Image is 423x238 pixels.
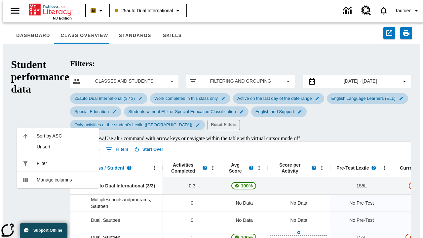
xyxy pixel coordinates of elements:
div: No Data, Dual, Sautoes [221,212,267,229]
a: Resource Center, Will open in new tab [357,2,375,20]
span: Support Offline [33,228,62,233]
span: Pre-Test Lexile [336,165,369,171]
a: Data Center [339,2,357,20]
span: NJ Edition [53,16,72,20]
button: Skills [157,28,188,44]
button: Dashboard [11,28,55,44]
span: No Data [233,214,256,227]
span: Multipleschoolsandprograms, Sautoen [91,196,159,210]
span: Tautoen [395,7,411,14]
div: , 100%, This student's Average First Try Score 100% is above 75%, 25auto Dual International (3/3) [221,177,267,194]
span: 25auto Dual International (3 / 3) [70,96,139,101]
span: 100% [238,180,255,192]
div: Edit English and Support filter selected submenu item [251,106,307,117]
button: Read more about Score per Activity [309,163,319,173]
div: 0.3, 25auto Dual International (3/3) [163,177,221,194]
span: Activities Completed [166,162,200,174]
span: Students without ELL or Special Education Classification [124,109,240,114]
a: Notifications [375,2,392,19]
span: Filtering and Grouping [202,78,279,85]
span: B [92,6,95,15]
span: Only activities at the student's Lexile ([GEOGRAPHIC_DATA]) [70,122,196,127]
div: Edit Only activities at the student's Lexile (Reading) filter selected submenu item [70,120,205,130]
button: Open Menu [208,163,218,173]
button: Read more about Class / Student [124,163,134,173]
div: Edit Students without ELL or Special Education Classification filter selected submenu item [124,106,248,117]
button: Read more about Activities Completed [200,163,210,173]
h2: Filters: [70,59,411,68]
button: Standards [114,28,157,44]
button: Class / Student, pinned, Open Menu, [149,163,159,173]
span: [DATE] - [DATE] [344,78,377,85]
div: Edit Active on the last day of the date range filter selected submenu item [233,93,324,104]
span: 0.3 [189,182,195,189]
ul: Class / Student, pinned, Open Menu, [17,128,99,188]
button: Export to CSV [383,27,395,39]
button: Read more about Pre-Test Lexile [369,163,379,173]
button: Open Menu [254,163,264,173]
span: Special Education [70,109,113,114]
div: Edit 25auto Dual International (3 / 3) filter selected submenu item [70,93,147,104]
button: Profile/Settings [392,5,423,17]
div: No Data, Multipleschoolsandprograms, Sautoen [221,194,267,212]
button: Support Offline [20,223,67,238]
span: Avg Score [224,162,246,174]
div: Class / Student, pinned [70,159,163,177]
button: Read more about the Average score [246,163,256,173]
span: Score per Activity [271,162,309,174]
button: Open Menu [380,163,390,173]
div: Edit English Language Learners (ELL) filter selected submenu item [327,93,408,104]
div: Edit Work completed in this class only filter selected submenu item [150,93,230,104]
button: Print [400,27,412,39]
div: Class Overview , Use alt / command with arrow keys or navigate within the table with virtual curs... [70,136,411,141]
button: Show filters [104,144,130,155]
span: Work completed in this class only [150,96,222,101]
button: Open Menu [317,163,327,173]
button: Class: 25auto Dual International, Select your class [112,5,184,17]
span: Sort by ASC [37,133,94,139]
span: English Language Learners (ELL) [327,96,399,101]
button: Select classes and students menu item [73,77,176,85]
button: Class Overview [56,28,114,44]
div: Home [29,2,72,20]
span: Classes and Students [86,78,163,85]
span: Class / Student [91,165,124,171]
button: Select the date range menu item [305,77,408,85]
button: Open side menu [5,1,25,20]
span: 0 [191,217,193,224]
div: No Data, Dual, Sautoes [287,214,311,227]
span: 0 [191,200,193,207]
span: English and Support [251,109,298,114]
div: No Data, Multipleschoolsandprograms, Sautoen [287,196,311,210]
button: Apply filters menu item [189,77,292,85]
span: 25auto Dual International (3/3) [89,182,155,189]
div: Edit Special Education filter selected submenu item [70,106,121,117]
span: No Pre-Test, Multipleschoolsandprograms, Sautoen [349,200,374,207]
span: Unsort [37,143,94,150]
span: Manage columns [37,177,94,183]
span: 155 Lexile, 25auto Dual International (3/3) [357,182,367,189]
span: Dual, Sautoes [91,217,120,223]
div: 0, Multipleschoolsandprograms, Sautoen [163,194,221,212]
span: No Data [233,196,256,210]
span: 25auto Dual International [115,7,173,14]
span: Active on the last day of the date range [233,96,316,101]
div: 0, Dual, Sautoes [163,212,221,229]
span: No Pre-Test, Dual, Sautoes [349,217,374,224]
button: Boost Class color is peach. Change class color [88,5,107,17]
span: Filter [37,160,94,167]
svg: Collapse Date Range Filter [401,77,408,85]
button: Start Over [133,144,165,155]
